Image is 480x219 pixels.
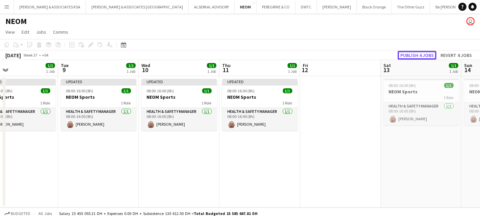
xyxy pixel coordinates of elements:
[50,28,71,36] a: Comms
[464,62,472,68] span: Sun
[222,94,298,100] h3: NEOM Sports
[5,52,21,59] div: [DATE]
[61,79,136,84] div: Updated
[392,0,430,13] button: The Other Guyz
[383,62,391,68] span: Sat
[207,63,216,68] span: 1/1
[41,100,50,105] span: 1 Role
[5,29,15,35] span: View
[438,51,475,60] button: Revert 4 jobs
[141,79,217,84] div: Updated
[11,211,30,216] span: Budgeted
[19,28,32,36] a: Edit
[126,63,136,68] span: 1/1
[140,66,150,74] span: 10
[53,29,68,35] span: Comms
[66,88,94,93] span: 08:00-16:00 (8h)
[222,108,298,131] app-card-role: Health & Safety Manager1/108:00-16:00 (8h)[PERSON_NAME]
[466,17,475,25] app-user-avatar: Glenda Castelino
[86,0,189,13] button: [PERSON_NAME] & ASSOCIATES [GEOGRAPHIC_DATA]
[444,83,454,88] span: 1/1
[228,88,255,93] span: 08:00-16:00 (8h)
[46,69,55,74] div: 1 Job
[141,62,150,68] span: Wed
[194,211,258,216] span: Total Budgeted 15 585 667.81 DH
[36,29,46,35] span: Jobs
[302,66,308,74] span: 12
[463,66,472,74] span: 14
[189,0,235,13] button: ALSERKAL ADVISORY
[3,210,31,217] button: Budgeted
[141,94,217,100] h3: NEOM Sports
[61,94,136,100] h3: NEOM Sports
[41,88,50,93] span: 1/1
[14,0,86,13] button: [PERSON_NAME] & ASSOCIATES KSA
[46,63,55,68] span: 1/1
[221,66,231,74] span: 11
[449,69,458,74] div: 1 Job
[22,53,39,58] span: Week 37
[222,79,298,84] div: Updated
[22,29,29,35] span: Edit
[5,16,27,26] h1: NEOM
[207,69,216,74] div: 1 Job
[317,0,357,13] button: [PERSON_NAME]
[141,108,217,131] app-card-role: Health & Safety Manager1/108:00-16:00 (8h)[PERSON_NAME]
[430,0,475,13] button: Be [PERSON_NAME]
[141,79,217,131] app-job-card: Updated08:00-16:00 (8h)1/1NEOM Sports1 RoleHealth & Safety Manager1/108:00-16:00 (8h)[PERSON_NAME]
[202,100,212,105] span: 1 Role
[398,51,436,60] button: Publish 4 jobs
[382,66,391,74] span: 13
[357,0,392,13] button: Black Orange
[257,0,295,13] button: PEREGRINE & CO
[61,108,136,131] app-card-role: Health & Safety Manager1/108:00-16:00 (8h)[PERSON_NAME]
[288,63,297,68] span: 1/1
[37,211,53,216] span: All jobs
[127,69,135,74] div: 1 Job
[122,88,131,93] span: 1/1
[283,100,292,105] span: 1 Role
[202,88,212,93] span: 1/1
[33,28,49,36] a: Jobs
[295,0,317,13] button: DWTC
[235,0,257,13] button: NEOM
[389,83,416,88] span: 08:00-16:00 (8h)
[303,62,308,68] span: Fri
[147,88,174,93] span: 08:00-16:00 (8h)
[222,79,298,131] app-job-card: Updated08:00-16:00 (8h)1/1NEOM Sports1 RoleHealth & Safety Manager1/108:00-16:00 (8h)[PERSON_NAME]
[444,95,454,100] span: 1 Role
[42,53,48,58] div: +04
[222,62,231,68] span: Thu
[61,62,69,68] span: Tue
[383,89,459,95] h3: NEOM Sports
[61,79,136,131] app-job-card: Updated08:00-16:00 (8h)1/1NEOM Sports1 RoleHealth & Safety Manager1/108:00-16:00 (8h)[PERSON_NAME]
[383,102,459,125] app-card-role: Health & Safety Manager1/108:00-16:00 (8h)[PERSON_NAME]
[288,69,297,74] div: 1 Job
[283,88,292,93] span: 1/1
[59,211,258,216] div: Salary 15 455 055.31 DH + Expenses 0.00 DH + Subsistence 130 612.50 DH =
[449,63,458,68] span: 1/1
[60,66,69,74] span: 9
[383,79,459,125] app-job-card: 08:00-16:00 (8h)1/1NEOM Sports1 RoleHealth & Safety Manager1/108:00-16:00 (8h)[PERSON_NAME]
[3,28,18,36] a: View
[121,100,131,105] span: 1 Role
